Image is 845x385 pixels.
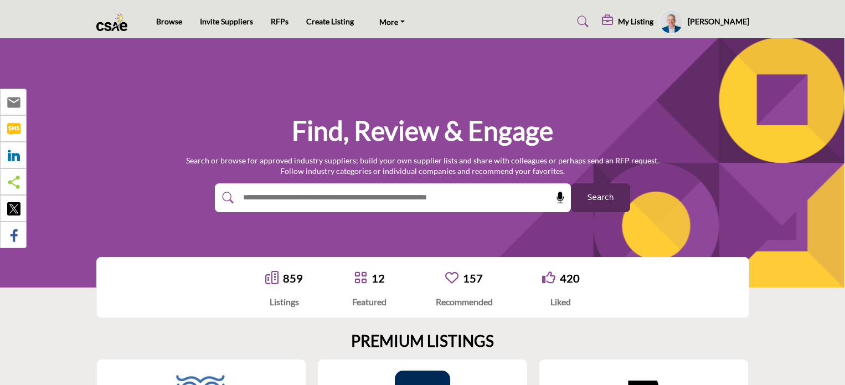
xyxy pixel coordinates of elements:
[436,295,493,309] div: Recommended
[560,271,580,285] a: 420
[271,17,288,26] a: RFPs
[571,183,630,212] button: Search
[372,271,385,285] a: 12
[283,271,303,285] a: 859
[618,17,653,27] h5: My Listing
[688,16,749,27] h5: [PERSON_NAME]
[354,271,367,286] a: Go to Featured
[265,295,303,309] div: Listings
[445,271,458,286] a: Go to Recommended
[306,17,354,26] a: Create Listing
[602,15,653,28] div: My Listing
[542,295,580,309] div: Liked
[542,271,555,284] i: Go to Liked
[156,17,182,26] a: Browse
[372,14,413,29] a: More
[659,9,683,34] button: Show hide supplier dropdown
[186,155,659,177] p: Search or browse for approved industry suppliers; build your own supplier lists and share with co...
[200,17,253,26] a: Invite Suppliers
[292,114,553,148] h1: Find, Review & Engage
[352,295,387,309] div: Featured
[96,13,133,31] img: Site Logo
[587,192,614,203] span: Search
[566,13,596,30] a: Search
[463,271,483,285] a: 157
[351,332,494,351] h2: PREMIUM LISTINGS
